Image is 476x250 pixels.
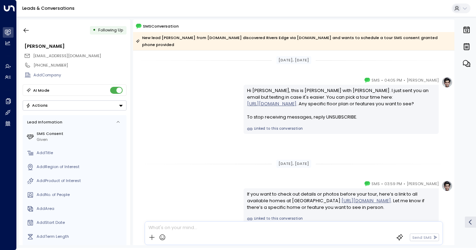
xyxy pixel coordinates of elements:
[247,87,436,121] div: Hi [PERSON_NAME], this is [PERSON_NAME] with [PERSON_NAME]. I just sent you an email but texting ...
[341,197,391,204] a: [URL][DOMAIN_NAME]
[37,131,124,137] label: SMS Consent
[247,100,297,107] a: [URL][DOMAIN_NAME]
[404,180,405,187] span: •
[247,216,436,222] a: Linked to this conversation
[37,178,124,184] div: AddProduct of Interest
[247,126,436,132] a: Linked to this conversation
[25,119,62,125] div: Lead Information
[22,5,75,11] a: Leads & Conversations
[33,62,126,68] div: [PHONE_NUMBER]
[33,53,101,59] span: [EMAIL_ADDRESS][DOMAIN_NAME]
[26,103,48,108] div: Actions
[33,72,126,78] div: AddCompany
[37,137,124,143] div: Given
[371,180,380,187] span: SMS
[23,100,126,111] div: Button group with a nested menu
[23,100,126,111] button: Actions
[384,180,402,187] span: 03:59 PM
[33,53,101,59] span: 110.sfreeman@nhaschools.com
[24,43,126,50] div: [PERSON_NAME]
[384,77,402,84] span: 04:05 PM
[33,87,49,94] div: AI Mode
[407,77,439,84] span: [PERSON_NAME]
[404,77,405,84] span: •
[37,192,124,198] div: AddNo. of People
[381,180,383,187] span: •
[407,180,439,187] span: [PERSON_NAME]
[276,56,312,64] div: [DATE], [DATE]
[247,191,436,211] div: If you want to check out details or photos before your tour, here’s a link to all available homes...
[442,77,453,88] img: profile-logo.png
[371,77,380,84] span: SMS
[37,164,124,170] div: AddRegion of Interest
[136,34,451,48] div: New lead [PERSON_NAME] from [DOMAIN_NAME] discovered Rivers Edge via [DOMAIN_NAME] and wants to s...
[442,180,453,191] img: profile-logo.png
[37,206,124,212] div: AddArea
[93,25,96,35] div: •
[37,220,124,226] div: AddStart Date
[276,160,312,168] div: [DATE], [DATE]
[143,23,179,29] span: SMS Conversation
[37,150,124,156] div: AddTitle
[98,27,123,33] span: Following Up
[381,77,383,84] span: •
[37,234,124,240] div: AddTerm Length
